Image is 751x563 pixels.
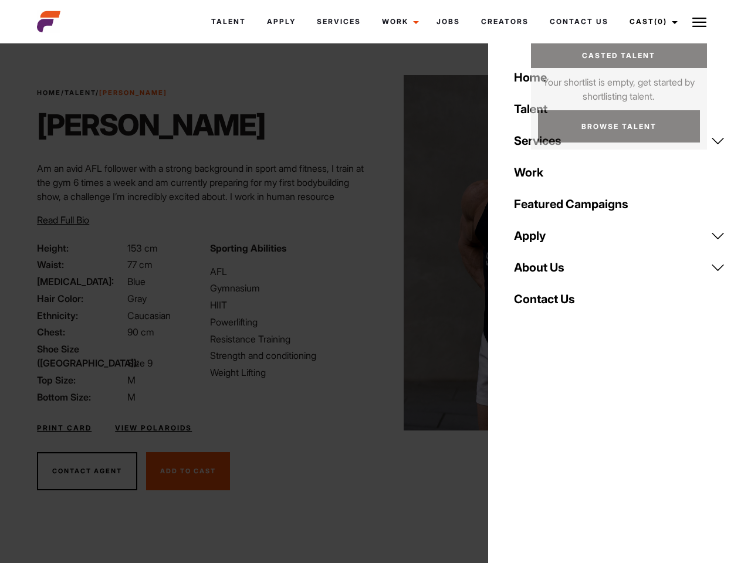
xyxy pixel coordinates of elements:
li: Weight Lifting [210,365,368,379]
span: Top Size: [37,373,125,387]
a: Services [306,6,371,38]
a: Home [37,89,61,97]
span: Size 9 [127,357,153,369]
span: Blue [127,276,146,287]
a: Talent [507,93,732,125]
h1: [PERSON_NAME] [37,107,265,143]
a: Apply [256,6,306,38]
a: Talent [201,6,256,38]
a: Casted Talent [531,43,707,68]
span: Add To Cast [160,467,216,475]
button: Contact Agent [37,452,137,491]
span: Ethnicity: [37,308,125,323]
li: Strength and conditioning [210,348,368,362]
a: View Polaroids [115,423,192,433]
a: Home [507,62,732,93]
a: Featured Campaigns [507,188,732,220]
a: Print Card [37,423,92,433]
span: Chest: [37,325,125,339]
li: Gymnasium [210,281,368,295]
span: Height: [37,241,125,255]
a: Work [507,157,732,188]
span: Caucasian [127,310,171,321]
a: Work [371,6,426,38]
img: Burger icon [692,15,706,29]
span: [MEDICAL_DATA]: [37,274,125,289]
a: Contact Us [507,283,732,315]
span: M [127,391,136,403]
a: Creators [471,6,539,38]
span: 153 cm [127,242,158,254]
strong: Sporting Abilities [210,242,286,254]
span: Read Full Bio [37,214,89,226]
li: HIIT [210,298,368,312]
span: M [127,374,136,386]
img: cropped-aefm-brand-fav-22-square.png [37,10,60,33]
li: Powerlifting [210,315,368,329]
strong: [PERSON_NAME] [99,89,167,97]
span: Gray [127,293,147,304]
a: About Us [507,252,732,283]
a: Contact Us [539,6,619,38]
button: Add To Cast [146,452,230,491]
p: Your shortlist is empty, get started by shortlisting talent. [531,68,707,103]
li: Resistance Training [210,332,368,346]
span: 77 cm [127,259,153,270]
a: Cast(0) [619,6,685,38]
span: Shoe Size ([GEOGRAPHIC_DATA]): [37,342,125,370]
button: Read Full Bio [37,213,89,227]
p: Am an avid AFL follower with a strong background in sport amd fitness, I train at the gym 6 times... [37,161,368,274]
a: Browse Talent [538,110,700,143]
li: AFL [210,264,368,279]
span: Waist: [37,257,125,272]
span: (0) [654,17,667,26]
a: Talent [65,89,96,97]
span: Bottom Size: [37,390,125,404]
span: 90 cm [127,326,154,338]
a: Services [507,125,732,157]
span: Hair Color: [37,291,125,306]
span: / / [37,88,167,98]
a: Jobs [426,6,471,38]
a: Apply [507,220,732,252]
